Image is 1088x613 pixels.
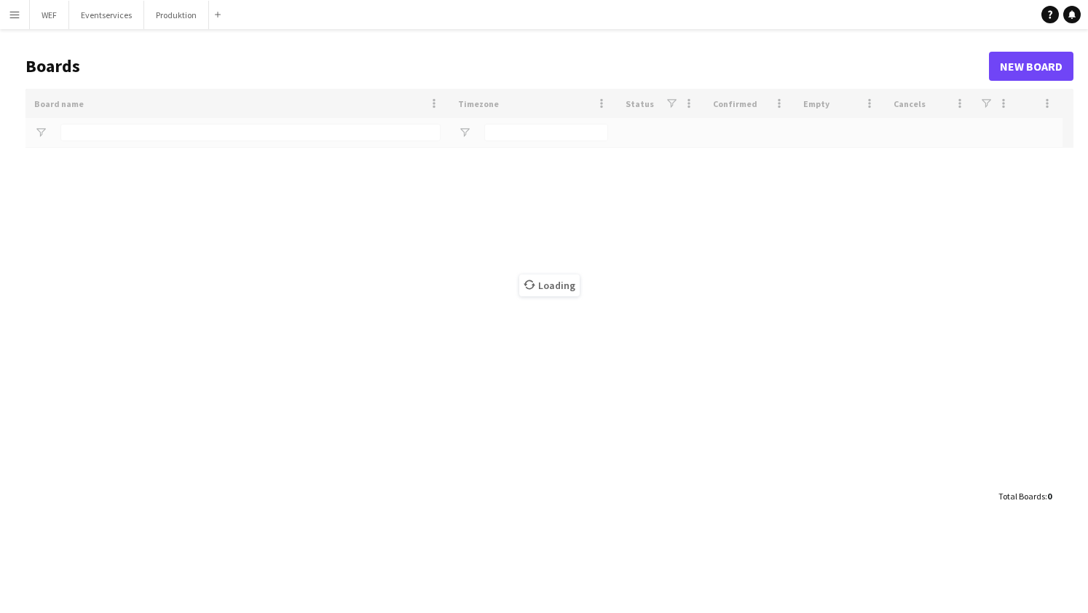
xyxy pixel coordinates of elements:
[989,52,1073,81] a: New Board
[144,1,209,29] button: Produktion
[25,55,989,77] h1: Boards
[519,274,580,296] span: Loading
[998,482,1052,510] div: :
[1047,491,1052,502] span: 0
[69,1,144,29] button: Eventservices
[998,491,1045,502] span: Total Boards
[30,1,69,29] button: WEF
